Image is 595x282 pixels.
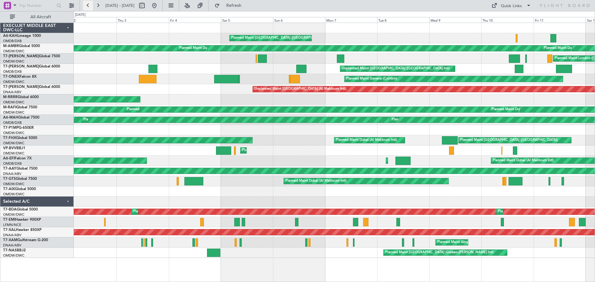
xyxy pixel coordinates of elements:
[3,233,21,237] a: DNAA/ABV
[491,105,553,114] div: Planned Maint Dubai (Al Maktoum Intl)
[242,146,288,155] div: Planned Maint Genoa (Sestri)
[3,95,39,99] a: M-RRRRGlobal 6000
[3,177,37,181] a: T7-GTSGlobal 7500
[481,17,533,23] div: Thu 10
[3,218,41,222] a: T7-EMIHawker 900XP
[377,17,429,23] div: Tue 8
[342,64,450,73] div: Unplanned Maint [GEOGRAPHIC_DATA] ([GEOGRAPHIC_DATA] Intl)
[273,17,325,23] div: Sun 6
[221,17,273,23] div: Sat 5
[3,167,37,171] a: T7-AAYGlobal 7500
[83,115,144,124] div: Planned Maint Dubai (Al Maktoum Intl)
[169,17,221,23] div: Fri 4
[3,151,24,156] a: OMDW/DWC
[3,177,16,181] span: T7-GTS
[3,69,22,74] a: OMDB/DXB
[3,253,24,258] a: OMDW/DWC
[501,3,522,9] div: Quick Links
[488,1,534,11] button: Quick Links
[336,136,397,145] div: Planned Maint Dubai (Al Maktoum Intl)
[3,34,17,38] span: A6-KAH
[3,106,16,109] span: M-RAFI
[127,105,188,114] div: Planned Maint Dubai (Al Maktoum Intl)
[3,228,42,232] a: T7-XALHawker 850XP
[221,3,247,8] span: Refresh
[3,59,24,64] a: OMDW/DWC
[117,17,169,23] div: Thu 3
[3,146,16,150] span: VP-BVV
[3,171,21,176] a: DNAA/ABV
[3,54,39,58] span: T7-[PERSON_NAME]
[3,90,21,94] a: DNAA/ABV
[498,207,559,216] div: Planned Maint Dubai (Al Maktoum Intl)
[3,44,19,48] span: M-AMBR
[3,100,24,105] a: OMDW/DWC
[19,1,55,10] input: Trip Number
[3,136,16,140] span: T7-FHX
[3,182,24,186] a: OMDW/DWC
[3,106,37,109] a: M-RAFIGlobal 7500
[3,85,39,89] span: T7-[PERSON_NAME]
[3,34,41,38] a: A6-KAHLineage 1000
[3,75,20,79] span: T7-ONEX
[3,157,15,160] span: A6-EFI
[3,120,22,125] a: OMDB/DXB
[16,15,65,19] span: All Aircraft
[3,167,16,171] span: T7-AAY
[3,44,40,48] a: M-AMBRGlobal 5000
[133,207,194,216] div: Planned Maint Dubai (Al Maktoum Intl)
[285,176,346,186] div: Planned Maint Dubai (Al Maktoum Intl)
[3,146,25,150] a: VP-BVVBBJ1
[3,65,39,68] span: T7-[PERSON_NAME]
[534,17,586,23] div: Fri 11
[3,85,60,89] a: T7-[PERSON_NAME]Global 6000
[179,44,240,53] div: Planned Maint Dubai (Al Maktoum Intl)
[3,80,24,84] a: OMDW/DWC
[429,17,481,23] div: Wed 9
[3,218,15,222] span: T7-EMI
[3,126,34,130] a: T7-P1MPG-650ER
[346,74,397,84] div: Planned Maint Geneva (Cointrin)
[3,116,39,119] a: A6-MAHGlobal 7500
[3,141,24,145] a: OMDW/DWC
[3,131,24,135] a: OMDW/DWC
[3,49,24,54] a: OMDW/DWC
[231,33,329,43] div: Planned Maint [GEOGRAPHIC_DATA] ([GEOGRAPHIC_DATA])
[325,17,377,23] div: Mon 7
[3,238,17,242] span: T7-XAM
[3,161,22,166] a: OMDB/DXB
[3,110,24,115] a: OMDW/DWC
[3,95,18,99] span: M-RRRR
[493,156,554,165] div: Planned Maint Dubai (Al Maktoum Intl)
[254,85,346,94] div: Unplanned Maint [GEOGRAPHIC_DATA] (Al Maktoum Intl)
[64,17,117,23] div: Wed 2
[460,136,558,145] div: Planned Maint [GEOGRAPHIC_DATA] ([GEOGRAPHIC_DATA])
[437,238,507,247] div: Planned Maint Abuja ([PERSON_NAME] Intl)
[7,12,67,22] button: All Aircraft
[3,136,37,140] a: T7-FHXGlobal 5000
[392,115,495,124] div: Planned Maint [GEOGRAPHIC_DATA] ([GEOGRAPHIC_DATA] Intl)
[75,12,86,18] div: [DATE]
[3,65,60,68] a: T7-[PERSON_NAME]Global 6000
[3,249,26,252] a: T7-NASBBJ2
[3,116,18,119] span: A6-MAH
[212,1,249,11] button: Refresh
[3,223,21,227] a: LFMN/NCE
[3,126,19,130] span: T7-P1MP
[3,192,24,197] a: OMDW/DWC
[385,248,494,257] div: Planned Maint [GEOGRAPHIC_DATA] (Galeao-[PERSON_NAME] Intl)
[3,157,32,160] a: A6-EFIFalcon 7X
[3,228,16,232] span: T7-XAL
[3,187,15,191] span: T7-AIX
[3,187,36,191] a: T7-AIXGlobal 5000
[3,238,48,242] a: T7-XAMGulfstream G-200
[3,54,60,58] a: T7-[PERSON_NAME]Global 7500
[105,3,134,8] span: [DATE] - [DATE]
[3,212,24,217] a: OMDW/DWC
[3,39,22,43] a: OMDB/DXB
[3,208,38,211] a: T7-BDAGlobal 5000
[3,249,17,252] span: T7-NAS
[3,75,37,79] a: T7-ONEXFalcon 8X
[3,243,21,248] a: DNAA/ABV
[3,208,17,211] span: T7-BDA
